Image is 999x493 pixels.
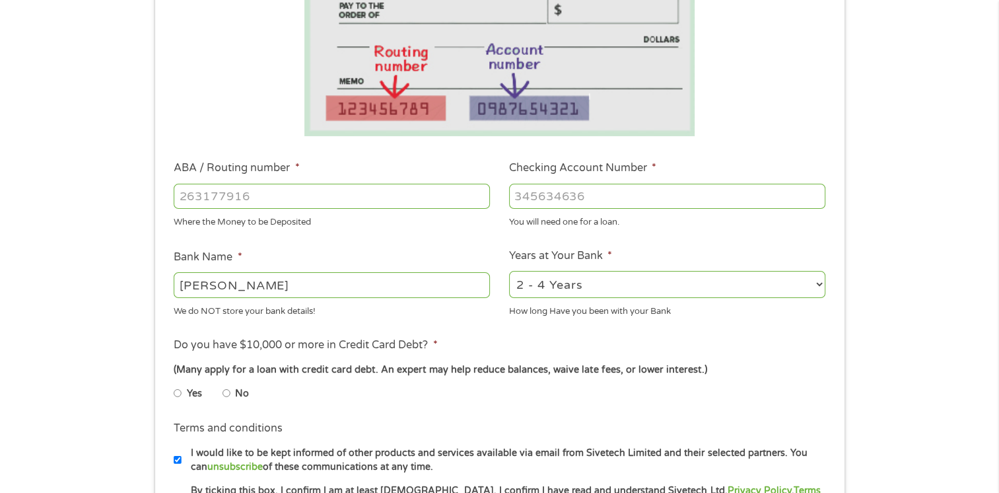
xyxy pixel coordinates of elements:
[174,422,283,436] label: Terms and conditions
[509,300,825,318] div: How long Have you been with your Bank
[174,338,437,352] label: Do you have $10,000 or more in Credit Card Debt?
[509,184,825,209] input: 345634636
[235,387,249,401] label: No
[187,387,202,401] label: Yes
[174,161,299,175] label: ABA / Routing number
[174,363,825,377] div: (Many apply for a loan with credit card debt. An expert may help reduce balances, waive late fees...
[174,300,490,318] div: We do NOT store your bank details!
[174,250,242,264] label: Bank Name
[207,461,263,473] a: unsubscribe
[509,249,612,263] label: Years at Your Bank
[509,161,656,175] label: Checking Account Number
[509,211,825,229] div: You will need one for a loan.
[174,211,490,229] div: Where the Money to be Deposited
[182,446,829,474] label: I would like to be kept informed of other products and services available via email from Sivetech...
[174,184,490,209] input: 263177916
